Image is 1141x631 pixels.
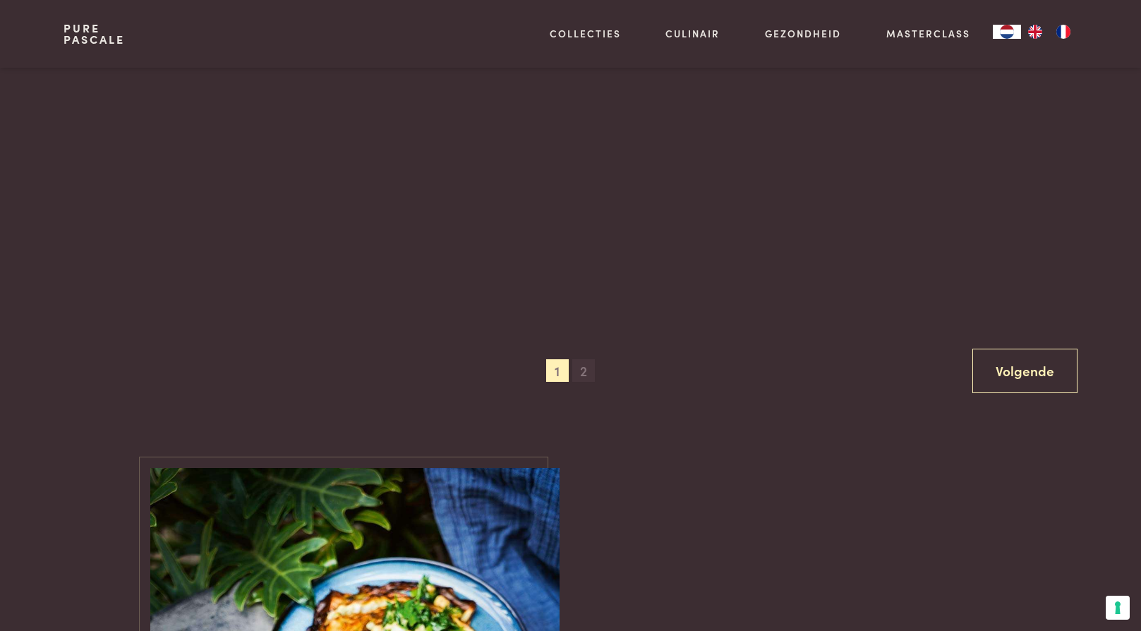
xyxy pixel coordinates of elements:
[993,25,1021,39] div: Language
[665,26,720,41] a: Culinair
[993,25,1021,39] a: NL
[1049,25,1077,39] a: FR
[546,359,569,382] span: 1
[572,359,595,382] span: 2
[765,26,841,41] a: Gezondheid
[1021,25,1077,39] ul: Language list
[550,26,621,41] a: Collecties
[64,23,125,45] a: PurePascale
[886,26,970,41] a: Masterclass
[1021,25,1049,39] a: EN
[972,349,1077,393] a: Volgende
[993,25,1077,39] aside: Language selected: Nederlands
[1106,596,1130,620] button: Uw voorkeuren voor toestemming voor trackingtechnologieën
